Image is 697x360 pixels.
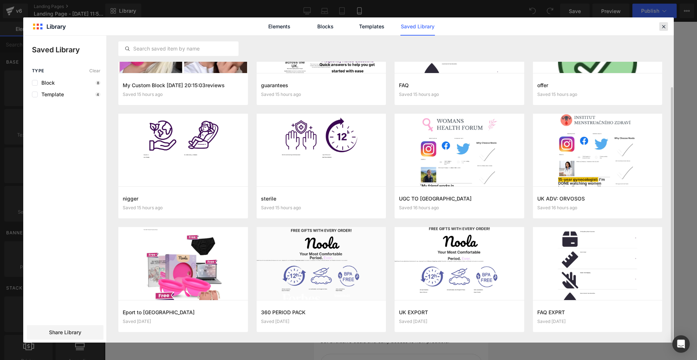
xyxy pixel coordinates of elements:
span: Clear [89,68,101,73]
span: Template [38,92,64,97]
span: Share Library [49,329,81,336]
h3: UK ADV: ORVOSOS [537,195,658,202]
div: Saved [DATE] [537,319,658,324]
a: Explore Template [54,235,120,249]
h3: Eport to [GEOGRAPHIC_DATA] [123,308,244,316]
h3: offer [537,81,658,89]
h3: sterile [261,195,382,202]
button: Sign up [150,335,165,351]
p: 8 [95,81,101,85]
a: Noola UK [32,16,142,37]
a: Templates [354,17,389,36]
a: Blocks [308,17,343,36]
input: Email address [6,332,168,354]
div: Saved 15 hours ago [537,92,658,97]
button: Open search [16,19,32,35]
h3: UK EXPORT [399,308,520,316]
input: Search saved item by name [119,44,238,53]
div: Saved [DATE] [261,319,382,324]
h3: guarantees [261,81,382,89]
div: Saved 15 hours ago [123,92,244,97]
div: Saved 16 hours ago [537,205,658,210]
div: Saved 16 hours ago [399,205,520,210]
p: Get exclusive deals and early access to new products. [6,315,135,323]
div: Saved 15 hours ago [123,205,244,210]
h3: FAQ EXPRT [537,308,658,316]
a: Elements [262,17,297,36]
div: Saved 15 hours ago [399,92,520,97]
p: 4 [95,92,101,97]
div: Saved [DATE] [399,319,520,324]
div: Open Intercom Messenger [672,335,690,353]
p: Start building your page [17,91,157,100]
p: Welcome to our store [16,5,158,10]
p: Join our email list [6,302,82,311]
div: Saved 15 hours ago [261,92,382,97]
div: Saved [DATE] [123,319,244,324]
p: Saved Library [32,44,106,55]
span: Block [38,80,55,86]
span: Noola UK [74,22,100,31]
div: Saved 15 hours ago [261,205,382,210]
p: or Drag & Drop elements from left sidebar [17,255,157,260]
a: Saved Library [400,17,435,36]
button: Open account menu [142,19,158,35]
h3: nigger [123,195,244,202]
h3: My Custom Block [DATE] 20:15:03reviews [123,81,244,89]
span: Type [32,68,44,73]
h3: UGC TO [GEOGRAPHIC_DATA] [399,195,520,202]
h3: FAQ [399,81,520,89]
h3: 360 PERIOD PACK [261,308,382,316]
button: Open cart Total items in cart: 0 [158,19,174,35]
